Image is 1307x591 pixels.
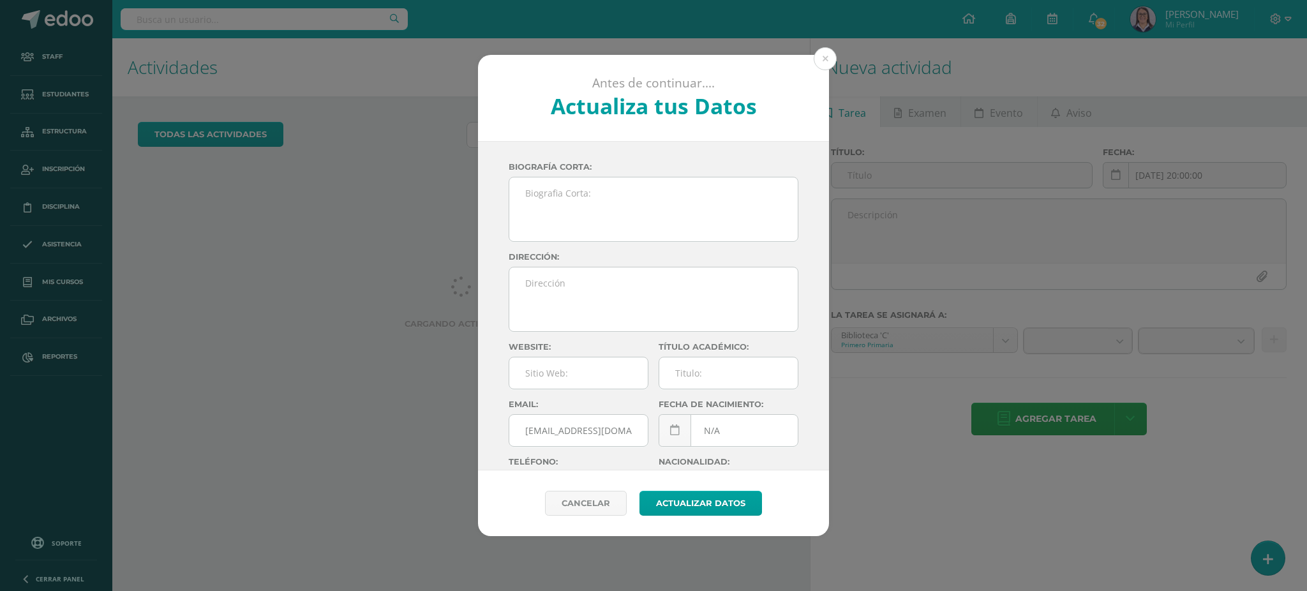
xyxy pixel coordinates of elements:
[659,357,798,389] input: Titulo:
[509,342,648,352] label: Website:
[509,415,648,446] input: Correo Electronico:
[509,400,648,409] label: Email:
[509,252,798,262] label: Dirección:
[509,162,798,172] label: Biografía corta:
[512,75,795,91] p: Antes de continuar....
[659,457,798,467] label: Nacionalidad:
[659,415,798,446] input: Fecha de Nacimiento:
[512,91,795,121] h2: Actualiza tus Datos
[639,491,762,516] button: Actualizar datos
[545,491,627,516] a: Cancelar
[509,457,648,467] label: Teléfono:
[659,342,798,352] label: Título académico:
[509,357,648,389] input: Sitio Web:
[659,400,798,409] label: Fecha de nacimiento:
